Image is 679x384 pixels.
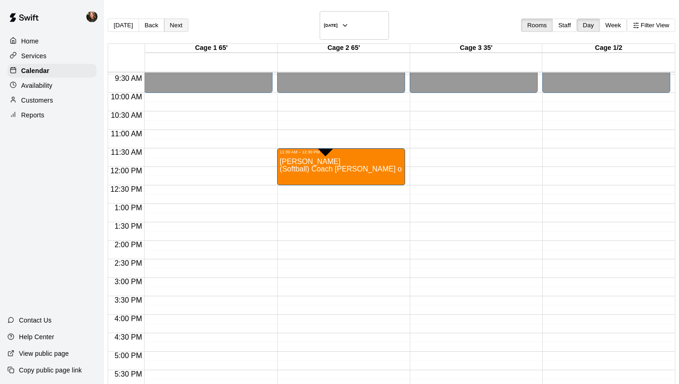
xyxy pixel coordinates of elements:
[112,315,145,323] span: 4:00 PM
[320,11,389,40] button: [DATE]
[164,18,188,32] button: Next
[112,222,145,230] span: 1:30 PM
[277,148,405,185] div: 11:30 AM – 12:30 PM: Elise Bohn
[600,18,627,32] button: Week
[278,44,410,53] div: Cage 2 65'
[7,34,97,48] a: Home
[108,167,144,175] span: 12:00 PM
[7,49,97,63] a: Services
[7,108,97,122] a: Reports
[21,110,44,120] p: Reports
[109,93,145,101] span: 10:00 AM
[112,278,145,286] span: 3:00 PM
[109,148,145,156] span: 11:30 AM
[324,23,338,28] h6: [DATE]
[112,370,145,378] span: 5:30 PM
[85,7,104,26] div: AJ Seagle
[521,18,552,32] button: Rooms
[21,96,53,105] p: Customers
[139,18,164,32] button: Back
[108,18,139,32] button: [DATE]
[112,296,145,304] span: 3:30 PM
[21,51,47,61] p: Services
[108,185,144,193] span: 12:30 PM
[145,44,278,53] div: Cage 1 65'
[7,93,97,107] a: Customers
[627,18,675,32] button: Filter View
[86,11,97,22] img: AJ Seagle
[577,18,600,32] button: Day
[7,64,97,78] a: Calendar
[19,366,82,375] p: Copy public page link
[542,44,675,53] div: Cage 1/2
[19,349,69,358] p: View public page
[7,79,97,92] a: Availability
[112,204,145,212] span: 1:00 PM
[21,37,39,46] p: Home
[109,111,145,119] span: 10:30 AM
[19,332,54,341] p: Help Center
[112,352,145,360] span: 5:00 PM
[112,259,145,267] span: 2:30 PM
[109,130,145,138] span: 11:00 AM
[21,81,53,90] p: Availability
[410,44,543,53] div: Cage 3 35'
[19,316,52,325] p: Contact Us
[21,66,49,75] p: Calendar
[552,18,577,32] button: Staff
[112,333,145,341] span: 4:30 PM
[113,74,145,82] span: 9:30 AM
[112,241,145,249] span: 2:00 PM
